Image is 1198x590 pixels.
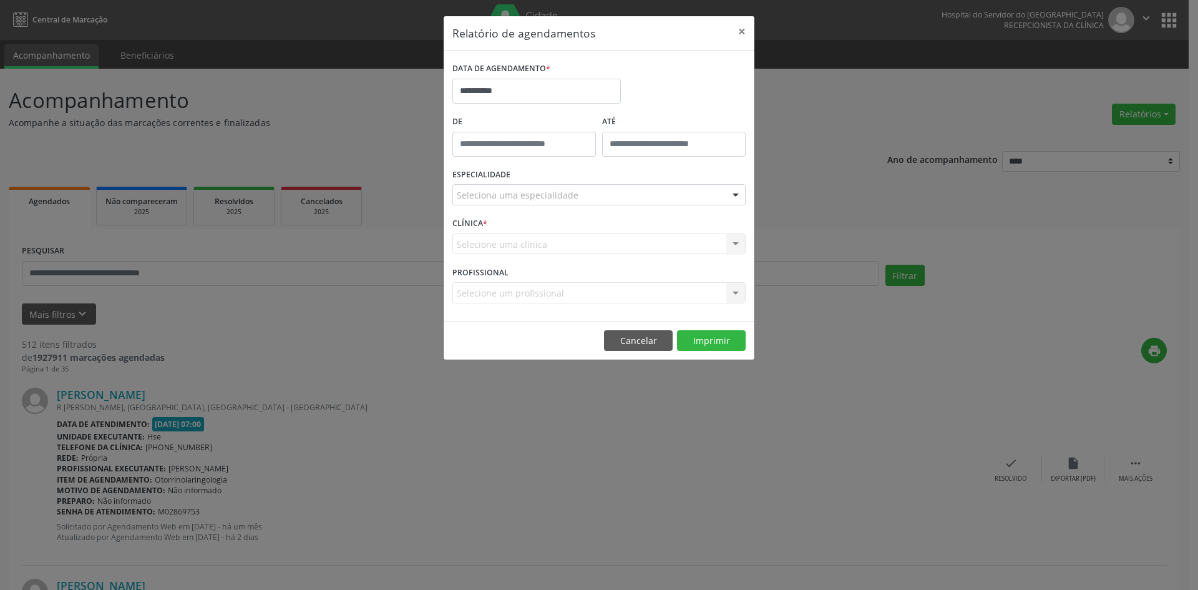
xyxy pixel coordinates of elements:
[452,59,550,79] label: DATA DE AGENDAMENTO
[452,165,510,185] label: ESPECIALIDADE
[602,112,746,132] label: ATÉ
[452,263,509,282] label: PROFISSIONAL
[457,189,578,202] span: Seleciona uma especialidade
[452,112,596,132] label: De
[604,330,673,352] button: Cancelar
[729,16,754,47] button: Close
[452,25,595,41] h5: Relatório de agendamentos
[677,330,746,352] button: Imprimir
[452,214,487,234] label: CLÍNICA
